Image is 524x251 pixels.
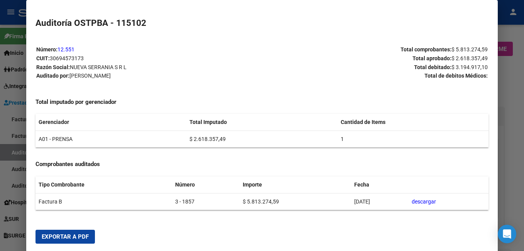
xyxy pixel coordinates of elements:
p: CUIT: [36,54,262,63]
span: NUEVA SERRANIA S R L [70,64,127,70]
span: $ 3.194.917,10 [451,64,488,70]
span: [PERSON_NAME] [69,73,111,79]
th: Cantidad de Items [338,114,489,131]
th: Gerenciador [35,114,186,131]
th: Importe [240,176,351,193]
p: Total de debitos Médicos: [262,71,488,80]
p: Total aprobado: [262,54,488,63]
th: Total Imputado [186,114,337,131]
h4: Comprobantes auditados [35,160,489,169]
span: $ 5.813.274,59 [451,46,488,53]
td: 3 - 1857 [172,193,240,210]
td: [DATE] [351,193,409,210]
td: Factura B [35,193,172,210]
td: A01 - PRENSA [35,131,186,148]
a: descargar [412,198,436,205]
p: Razón Social: [36,63,262,72]
p: Número: [36,45,262,54]
p: Total comprobantes: [262,45,488,54]
td: $ 5.813.274,59 [240,193,351,210]
th: Fecha [351,176,409,193]
p: Auditado por: [36,71,262,80]
a: 12.551 [57,46,74,53]
th: Tipo Combrobante [35,176,172,193]
th: Número [172,176,240,193]
button: Exportar a PDF [35,230,95,244]
div: Open Intercom Messenger [498,225,516,243]
span: Exportar a PDF [42,233,89,240]
span: 30694573173 [50,55,84,61]
p: Total debitado: [262,63,488,72]
td: $ 2.618.357,49 [186,131,337,148]
h4: Total imputado por gerenciador [35,98,489,107]
span: $ 2.618.357,49 [451,55,488,61]
td: 1 [338,131,489,148]
h2: Auditoría OSTPBA - 115102 [35,17,489,30]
